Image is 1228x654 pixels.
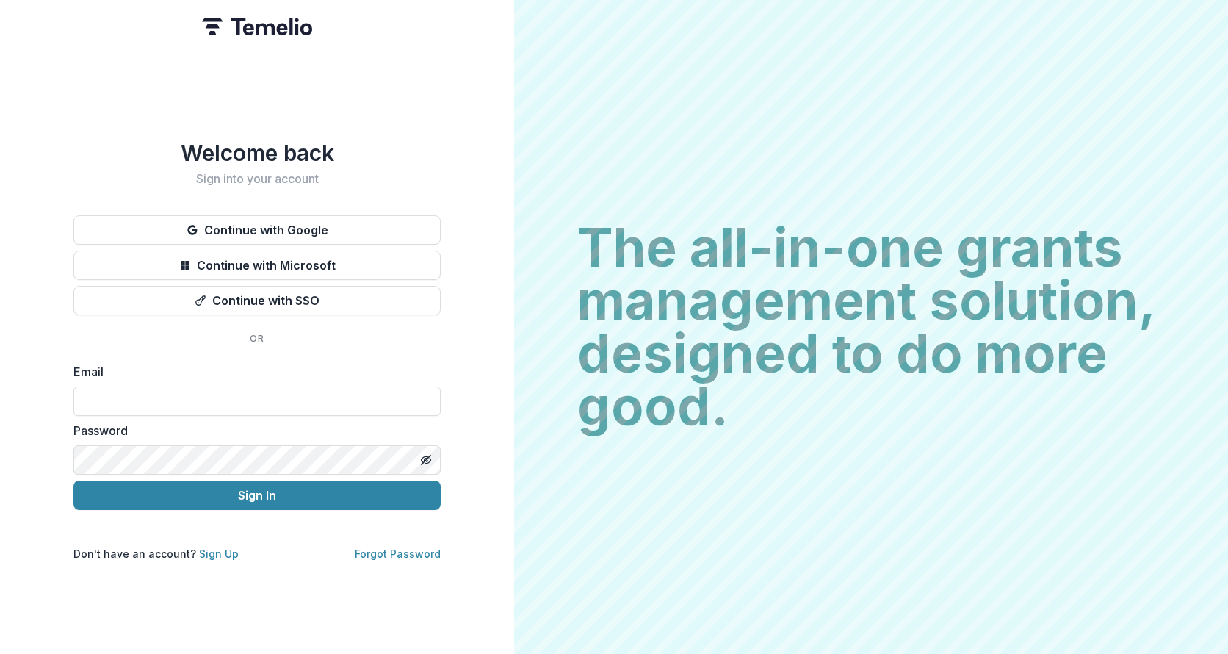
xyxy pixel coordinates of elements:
[355,547,441,560] a: Forgot Password
[414,448,438,472] button: Toggle password visibility
[202,18,312,35] img: Temelio
[73,251,441,280] button: Continue with Microsoft
[73,140,441,166] h1: Welcome back
[73,481,441,510] button: Sign In
[73,546,239,561] p: Don't have an account?
[73,422,432,439] label: Password
[73,215,441,245] button: Continue with Google
[73,363,432,381] label: Email
[73,172,441,186] h2: Sign into your account
[199,547,239,560] a: Sign Up
[73,286,441,315] button: Continue with SSO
